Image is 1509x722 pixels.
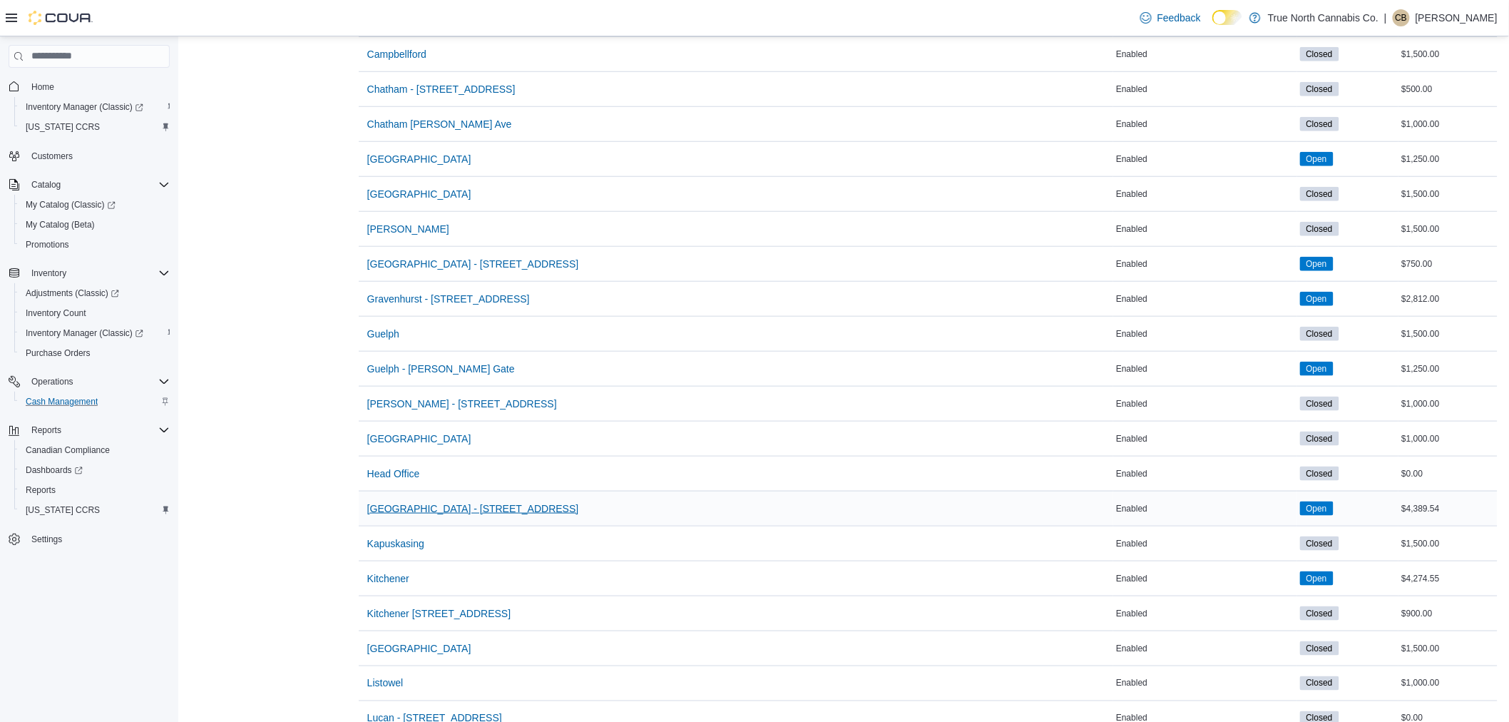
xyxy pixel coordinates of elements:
span: Closed [1300,187,1339,201]
p: | [1384,9,1387,26]
span: Closed [1306,83,1333,96]
div: $500.00 [1398,81,1498,98]
span: Reports [26,422,170,439]
div: Enabled [1113,465,1296,482]
span: Closed [1300,537,1339,551]
div: $1,250.00 [1398,151,1498,168]
a: My Catalog (Beta) [20,216,101,233]
button: Home [3,76,175,97]
span: Closed [1306,118,1333,131]
span: Purchase Orders [20,345,170,362]
span: Dashboards [26,464,83,476]
button: Campbellford [362,40,432,68]
span: Home [26,78,170,96]
span: Closed [1306,677,1333,690]
span: Closed [1300,327,1339,341]
span: Listowel [367,676,404,691]
span: Customers [31,151,73,162]
a: Inventory Manager (Classic) [14,323,175,343]
a: Purchase Orders [20,345,96,362]
div: Enabled [1113,185,1296,203]
div: $1,500.00 [1398,46,1498,63]
button: Listowel [362,669,409,698]
span: Closed [1306,327,1333,340]
span: Adjustments (Classic) [26,288,119,299]
span: Closed [1306,397,1333,410]
span: [GEOGRAPHIC_DATA] [367,152,471,166]
button: Inventory Count [14,303,175,323]
span: Open [1300,292,1334,306]
span: Purchase Orders [26,347,91,359]
span: Canadian Compliance [26,444,110,456]
a: [US_STATE] CCRS [20,502,106,519]
span: Settings [31,534,62,545]
span: [PERSON_NAME] - [STREET_ADDRESS] [367,397,557,411]
span: Chatham [PERSON_NAME] Ave [367,117,512,131]
div: Enabled [1113,151,1296,168]
div: Enabled [1113,81,1296,98]
a: Promotions [20,236,75,253]
span: My Catalog (Beta) [26,219,95,230]
button: My Catalog (Beta) [14,215,175,235]
button: [GEOGRAPHIC_DATA] [362,180,477,208]
span: Open [1300,571,1334,586]
span: Closed [1306,642,1333,655]
span: [GEOGRAPHIC_DATA] [367,641,471,656]
div: Enabled [1113,220,1296,238]
button: [PERSON_NAME] - [STREET_ADDRESS] [362,390,563,418]
span: Adjustments (Classic) [20,285,170,302]
span: Promotions [26,239,69,250]
span: Closed [1300,641,1339,656]
span: Washington CCRS [20,118,170,136]
button: Chatham [PERSON_NAME] Ave [362,110,518,138]
div: $4,274.55 [1398,570,1498,587]
div: $4,389.54 [1398,500,1498,517]
div: $1,000.00 [1398,430,1498,447]
span: [US_STATE] CCRS [26,504,100,516]
span: Open [1306,572,1327,585]
span: [GEOGRAPHIC_DATA] [367,187,471,201]
span: Open [1300,257,1334,271]
span: Head Office [367,467,420,481]
button: [PERSON_NAME] [362,215,455,243]
button: Kapuskasing [362,529,430,558]
p: [PERSON_NAME] [1416,9,1498,26]
button: Kitchener [362,564,415,593]
span: Campbellford [367,47,426,61]
a: Adjustments (Classic) [20,285,125,302]
div: $750.00 [1398,255,1498,273]
span: Settings [26,530,170,548]
button: Operations [26,373,79,390]
button: Reports [26,422,67,439]
span: Inventory Count [20,305,170,322]
button: Catalog [3,175,175,195]
button: Canadian Compliance [14,440,175,460]
button: Purchase Orders [14,343,175,363]
span: Closed [1300,397,1339,411]
span: Closed [1300,432,1339,446]
div: Enabled [1113,535,1296,552]
span: Closed [1300,82,1339,96]
span: Closed [1306,467,1333,480]
span: Inventory Manager (Classic) [20,325,170,342]
span: Inventory Manager (Classic) [26,327,143,339]
span: CB [1396,9,1408,26]
span: Guelph - [PERSON_NAME] Gate [367,362,515,376]
span: Open [1306,153,1327,166]
a: Dashboards [20,462,88,479]
a: Dashboards [14,460,175,480]
button: Guelph - [PERSON_NAME] Gate [362,355,521,383]
a: Inventory Count [20,305,92,322]
span: Closed [1306,188,1333,200]
button: Reports [3,420,175,440]
span: [PERSON_NAME] [367,222,449,236]
button: Settings [3,529,175,549]
span: Inventory Manager (Classic) [26,101,143,113]
button: [US_STATE] CCRS [14,500,175,520]
span: Customers [26,147,170,165]
span: Chatham - [STREET_ADDRESS] [367,82,516,96]
span: Washington CCRS [20,502,170,519]
span: Closed [1306,607,1333,620]
div: Enabled [1113,46,1296,63]
div: Enabled [1113,570,1296,587]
